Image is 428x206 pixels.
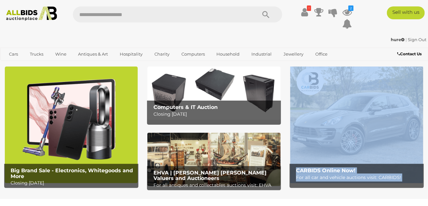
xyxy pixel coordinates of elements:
a: Hospitality [116,49,147,59]
a: ! [300,6,310,18]
a: Big Brand Sale - Electronics, Whitegoods and More Big Brand Sale - Electronics, Whitegoods and Mo... [5,67,138,183]
b: Contact Us [397,51,422,56]
a: Charity [150,49,174,59]
a: Office [311,49,332,59]
p: Closing [DATE] [153,110,278,118]
a: Computers [177,49,209,59]
p: For all antiques and collectables auctions visit: EHVA [153,181,278,189]
img: Allbids.com.au [3,6,60,21]
a: hure [391,37,406,42]
a: Industrial [247,49,276,59]
i: ! [307,5,311,11]
a: Cars [5,49,22,59]
strong: hure [391,37,405,42]
a: Jewellery [279,49,308,59]
a: Wine [51,49,71,59]
img: Computers & IT Auction [147,67,280,120]
a: Sports [5,59,26,70]
button: Search [250,6,282,22]
b: Computers & IT Auction [153,104,218,110]
a: Household [213,49,244,59]
p: Closing [DATE] [11,179,135,187]
a: Sell with us [387,6,425,19]
img: Big Brand Sale - Electronics, Whitegoods and More [5,67,138,183]
a: EHVA | Evans Hastings Valuers and Auctioneers EHVA | [PERSON_NAME] [PERSON_NAME] Valuers and Auct... [147,133,280,186]
b: Big Brand Sale - Electronics, Whitegoods and More [11,167,133,179]
img: CARBIDS Online Now! [290,67,423,183]
i: 2 [348,5,354,11]
img: EHVA | Evans Hastings Valuers and Auctioneers [147,133,280,186]
a: Trucks [26,49,48,59]
a: 2 [342,6,352,18]
a: [GEOGRAPHIC_DATA] [30,59,84,70]
b: EHVA | [PERSON_NAME] [PERSON_NAME] Valuers and Auctioneers [153,170,267,182]
b: CARBIDS Online Now! [296,167,355,174]
span: | [406,37,407,42]
a: Antiques & Art [74,49,112,59]
a: Computers & IT Auction Computers & IT Auction Closing [DATE] [147,67,280,120]
a: CARBIDS Online Now! CARBIDS Online Now! For all car and vehicle auctions visit: CARBIDS! [290,67,423,183]
a: Sign Out [408,37,426,42]
p: For all car and vehicle auctions visit: CARBIDS! [296,174,421,182]
a: Contact Us [397,50,423,58]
